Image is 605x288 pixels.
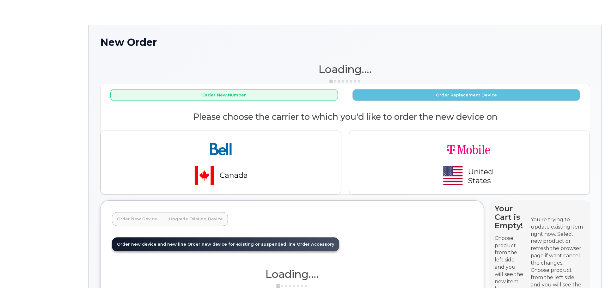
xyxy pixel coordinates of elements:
[329,79,361,84] img: ajax-loader-3a6953c30dc77f0bf724df975f13086db4f4c1262e45940f03d1251963f1bf2e.gif
[164,212,228,226] a: Upgrade Existing Device
[297,242,334,247] span: Order Accessory
[112,268,472,280] h1: Loading....
[531,216,584,267] div: You're trying to update existing item right now. Select new product or refresh the browser page i...
[117,242,186,247] span: Order new device and new line
[495,204,525,230] h4: Your Cart is Empty!
[352,89,580,101] button: Order Replacement Device
[100,64,590,75] h1: Loading....
[187,242,296,247] span: Order new device for existing or suspended line
[425,136,514,189] img: t-mobile-78392d334a420d5b7f0e63d4fa81f6287a21d394dc80d677554bb55bbab1186f.png
[100,37,590,48] h1: New Order
[112,212,162,226] a: Order New Device
[177,136,265,189] img: bell-18aeeabaf521bd2b78f928a02ee3b89e57356879d39bd386a17a7cccf8069aed.png
[101,112,590,122] h2: Please choose the carrier to which you'd like to order the new device on
[110,89,338,101] button: Order New Number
